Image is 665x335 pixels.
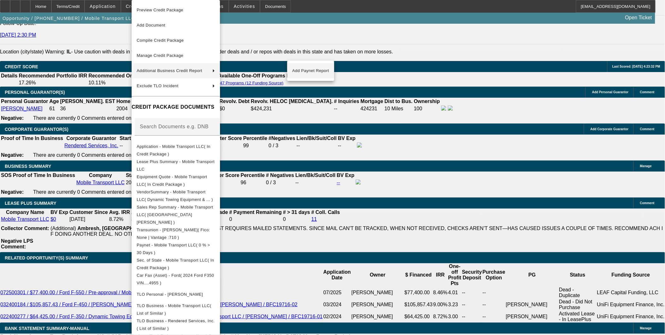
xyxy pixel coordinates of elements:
[137,258,214,270] span: Sec. of State - Mobile Transport LLC( In Credit Package )
[137,174,207,187] span: Equipment Quote - Mobile Transport LLC( In Credit Package )
[137,8,183,12] span: Preview Credit Package
[137,159,215,172] span: Lease Plus Summary - Mobile Transport LLC
[132,287,220,302] button: TLO Personal - Nestos, William
[137,303,211,316] span: TLO Business - Mobile Transport LLC( List of Similar )
[132,143,220,158] button: Application - Mobile Transport LLC( In Credit Package )
[132,226,220,241] button: Transunion - Nestos, William( Fico: None | Vantage :710 )
[137,228,210,240] span: Transunion - [PERSON_NAME]( Fico: None | Vantage :710 )
[137,83,178,88] span: Exclude TLO Incident
[132,257,220,272] button: Sec. of State - Mobile Transport LLC( In Credit Package )
[137,144,211,156] span: Application - Mobile Transport LLC( In Credit Package )
[132,103,220,111] h4: CREDIT PACKAGE DOCUMENTS
[132,272,220,287] button: Car Fax (Asset) - Ford( 2024 Ford F350 VIN....4955 )
[137,292,203,297] span: TLO Personal - [PERSON_NAME]
[137,53,183,58] span: Manage Credit Package
[132,317,220,332] button: TLO Business - Rendered Services, Inc.( List of Similar )
[137,190,213,202] span: VendorSummary - Mobile Transport LLC( Dynamic Towing Equipment & ... )
[132,204,220,226] button: Sales Rep Summary - Mobile Transport LLC( Oliva, Nicholas )
[132,302,220,317] button: TLO Business - Mobile Transport LLC( List of Similar )
[132,158,220,173] button: Lease Plus Summary - Mobile Transport LLC
[137,205,213,225] span: Sales Rep Summary - Mobile Transport LLC( [GEOGRAPHIC_DATA][PERSON_NAME] )
[292,67,329,75] span: Add Paynet Report
[137,38,184,43] span: Compile Credit Package
[132,173,220,188] button: Equipment Quote - Mobile Transport LLC( In Credit Package )
[140,124,209,129] mat-label: Search Documents e.g. DNB
[137,23,165,27] span: Add Document
[132,188,220,204] button: VendorSummary - Mobile Transport LLC( Dynamic Towing Equipment & ... )
[137,319,215,331] span: TLO Business - Rendered Services, Inc.( List of Similar )
[137,68,202,73] span: Additional Business Credit Report
[132,241,220,257] button: Paynet - Mobile Transport LLC( 0 % > 30 Days )
[137,243,210,255] span: Paynet - Mobile Transport LLC( 0 % > 30 Days )
[137,273,214,285] span: Car Fax (Asset) - Ford( 2024 Ford F350 VIN....4955 )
